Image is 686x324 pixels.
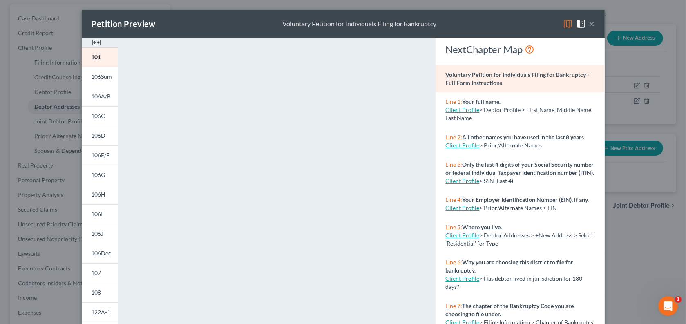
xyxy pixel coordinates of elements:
[445,204,479,211] a: Client Profile
[92,250,112,257] span: 106Dec
[92,289,101,296] span: 108
[445,106,479,113] a: Client Profile
[445,106,592,121] span: > Debtor Profile > First Name, Middle Name, Last Name
[589,19,595,29] button: ×
[82,244,118,263] a: 106Dec
[445,223,462,230] span: Line 5:
[82,87,118,106] a: 106A/B
[92,54,101,60] span: 101
[82,185,118,204] a: 106H
[462,134,585,141] strong: All other names you have used in the last 8 years.
[92,38,101,47] img: expand-e0f6d898513216a626fdd78e52531dac95497ffd26381d4c15ee2fc46db09dca.svg
[92,210,103,217] span: 106I
[82,263,118,283] a: 107
[445,142,479,149] a: Client Profile
[82,283,118,302] a: 108
[462,196,589,203] strong: Your Employer Identification Number (EIN), if any.
[92,152,110,159] span: 106E/F
[282,19,436,29] div: Voluntary Petition for Individuals Filing for Bankruptcy
[92,269,101,276] span: 107
[92,93,111,100] span: 106A/B
[82,224,118,244] a: 106J
[82,106,118,126] a: 106C
[445,302,462,309] span: Line 7:
[658,296,678,316] iframe: Intercom live chat
[92,73,112,80] span: 106Sum
[479,177,513,184] span: > SSN (Last 4)
[445,275,479,282] a: Client Profile
[92,18,156,29] div: Petition Preview
[576,19,586,29] img: help-close-5ba153eb36485ed6c1ea00a893f15db1cb9b99d6cae46e1a8edb6c62d00a1a76.svg
[445,275,582,290] span: > Has debtor lived in jurisdiction for 180 days?
[445,98,462,105] span: Line 1:
[462,98,501,105] strong: Your full name.
[92,230,104,237] span: 106J
[92,308,111,315] span: 122A-1
[445,259,573,274] strong: Why you are choosing this district to file for bankruptcy.
[92,191,106,198] span: 106H
[82,67,118,87] a: 106Sum
[462,223,502,230] strong: Where you live.
[445,302,574,317] strong: The chapter of the Bankruptcy Code you are choosing to file under.
[82,126,118,145] a: 106D
[445,43,594,56] div: NextChapter Map
[445,232,593,247] span: > Debtor Addresses > +New Address > Select 'Residential' for Type
[445,161,462,168] span: Line 3:
[445,259,462,266] span: Line 6:
[479,142,542,149] span: > Prior/Alternate Names
[92,112,105,119] span: 106C
[82,302,118,322] a: 122A-1
[479,204,557,211] span: > Prior/Alternate Names > EIN
[82,204,118,224] a: 106I
[675,296,682,303] span: 1
[445,161,594,176] strong: Only the last 4 digits of your Social Security number or federal Individual Taxpayer Identificati...
[563,19,573,29] img: map-eea8200ae884c6f1103ae1953ef3d486a96c86aabb227e865a55264e3737af1f.svg
[445,134,462,141] span: Line 2:
[445,232,479,239] a: Client Profile
[82,47,118,67] a: 101
[445,196,462,203] span: Line 4:
[82,165,118,185] a: 106G
[445,177,479,184] a: Client Profile
[92,132,106,139] span: 106D
[92,171,105,178] span: 106G
[82,145,118,165] a: 106E/F
[445,71,589,86] strong: Voluntary Petition for Individuals Filing for Bankruptcy - Full Form Instructions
